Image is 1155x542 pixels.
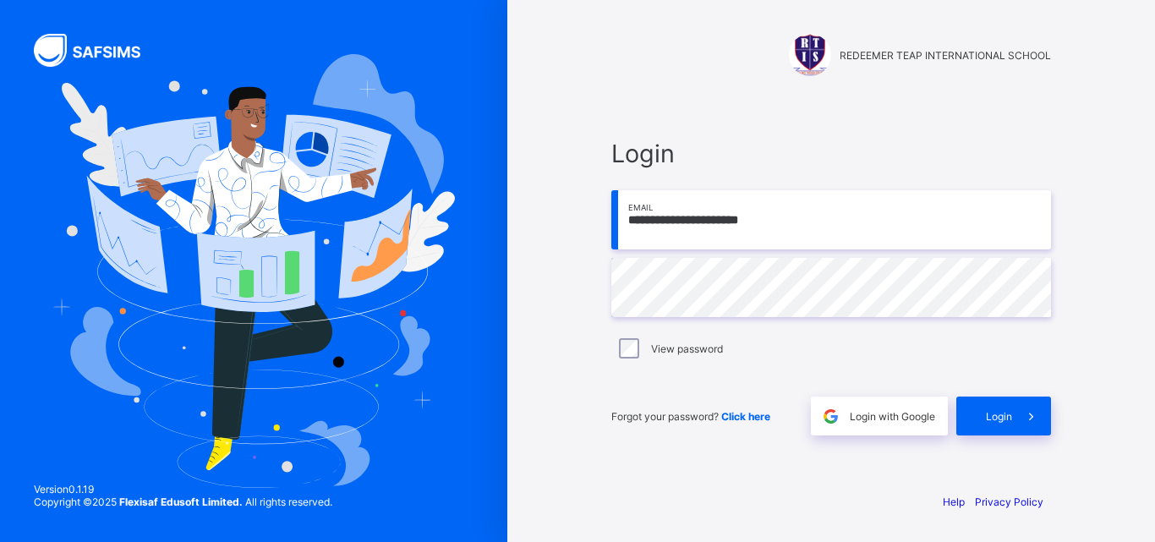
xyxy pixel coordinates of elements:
a: Click here [721,410,770,423]
img: Hero Image [52,54,455,487]
a: Privacy Policy [975,495,1043,508]
label: View password [651,342,723,355]
span: Version 0.1.19 [34,483,332,495]
span: Forgot your password? [611,410,770,423]
span: Login with Google [850,410,935,423]
span: Login [611,139,1051,168]
span: REDEEMER TEAP INTERNATIONAL SCHOOL [840,49,1051,62]
strong: Flexisaf Edusoft Limited. [119,495,243,508]
a: Help [943,495,965,508]
img: google.396cfc9801f0270233282035f929180a.svg [821,407,840,426]
img: SAFSIMS Logo [34,34,161,67]
span: Copyright © 2025 All rights reserved. [34,495,332,508]
span: Login [986,410,1012,423]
